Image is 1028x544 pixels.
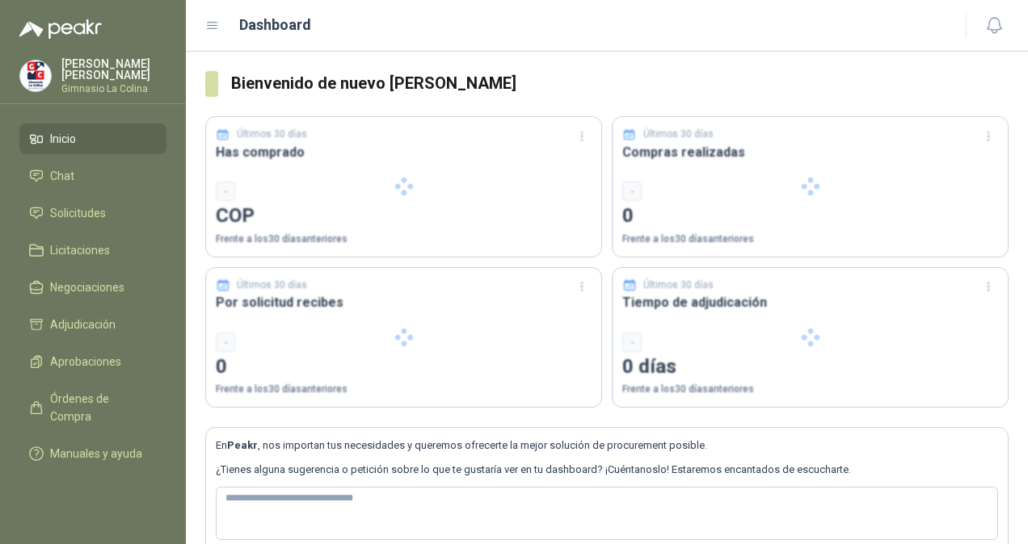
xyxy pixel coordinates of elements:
span: Inicio [50,130,76,148]
a: Aprobaciones [19,346,166,377]
p: [PERSON_NAME] [PERSON_NAME] [61,58,166,81]
b: Peakr [227,439,258,451]
a: Adjudicación [19,309,166,340]
span: Manuales y ayuda [50,445,142,462]
a: Licitaciones [19,235,166,266]
a: Negociaciones [19,272,166,303]
img: Logo peakr [19,19,102,39]
span: Aprobaciones [50,353,121,370]
h3: Bienvenido de nuevo [PERSON_NAME] [231,71,1009,96]
a: Inicio [19,123,166,154]
h1: Dashboard [239,14,311,36]
p: En , nos importan tus necesidades y queremos ofrecerte la mejor solución de procurement posible. [216,437,998,454]
img: Company Logo [20,61,51,91]
span: Licitaciones [50,241,110,259]
p: Gimnasio La Colina [61,84,166,94]
span: Órdenes de Compra [50,390,151,425]
span: Chat [50,167,74,185]
span: Negociaciones [50,278,124,296]
span: Solicitudes [50,204,106,222]
p: ¿Tienes alguna sugerencia o petición sobre lo que te gustaría ver en tu dashboard? ¡Cuéntanoslo! ... [216,462,998,478]
a: Chat [19,161,166,191]
a: Solicitudes [19,198,166,228]
a: Órdenes de Compra [19,383,166,432]
span: Adjudicación [50,316,116,333]
a: Manuales y ayuda [19,438,166,469]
